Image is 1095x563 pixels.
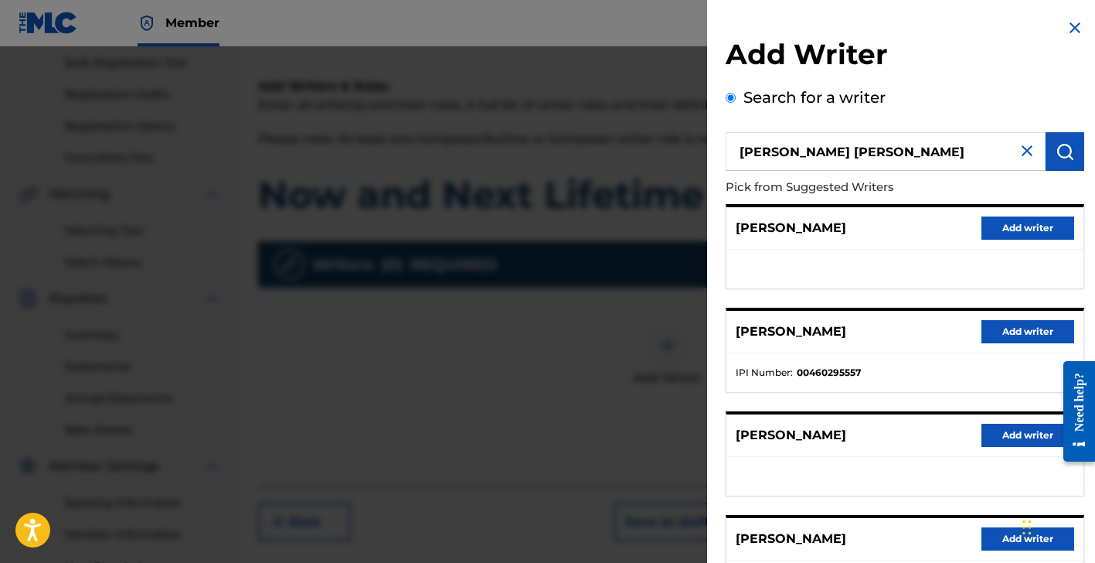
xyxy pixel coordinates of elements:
[981,320,1074,343] button: Add writer
[19,12,78,34] img: MLC Logo
[726,132,1046,171] input: Search writer's name or IPI Number
[1056,142,1074,161] img: Search Works
[165,14,219,32] span: Member
[736,219,846,237] p: [PERSON_NAME]
[726,37,1084,77] h2: Add Writer
[736,426,846,445] p: [PERSON_NAME]
[1018,142,1036,160] img: close
[797,366,861,380] strong: 00460295557
[981,217,1074,240] button: Add writer
[743,88,886,107] label: Search for a writer
[736,530,846,548] p: [PERSON_NAME]
[1022,504,1032,551] div: Drag
[736,322,846,341] p: [PERSON_NAME]
[981,527,1074,551] button: Add writer
[1052,348,1095,476] iframe: Resource Center
[726,171,996,204] p: Pick from Suggested Writers
[981,424,1074,447] button: Add writer
[1018,489,1095,563] iframe: Chat Widget
[138,14,156,32] img: Top Rightsholder
[736,366,793,380] span: IPI Number :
